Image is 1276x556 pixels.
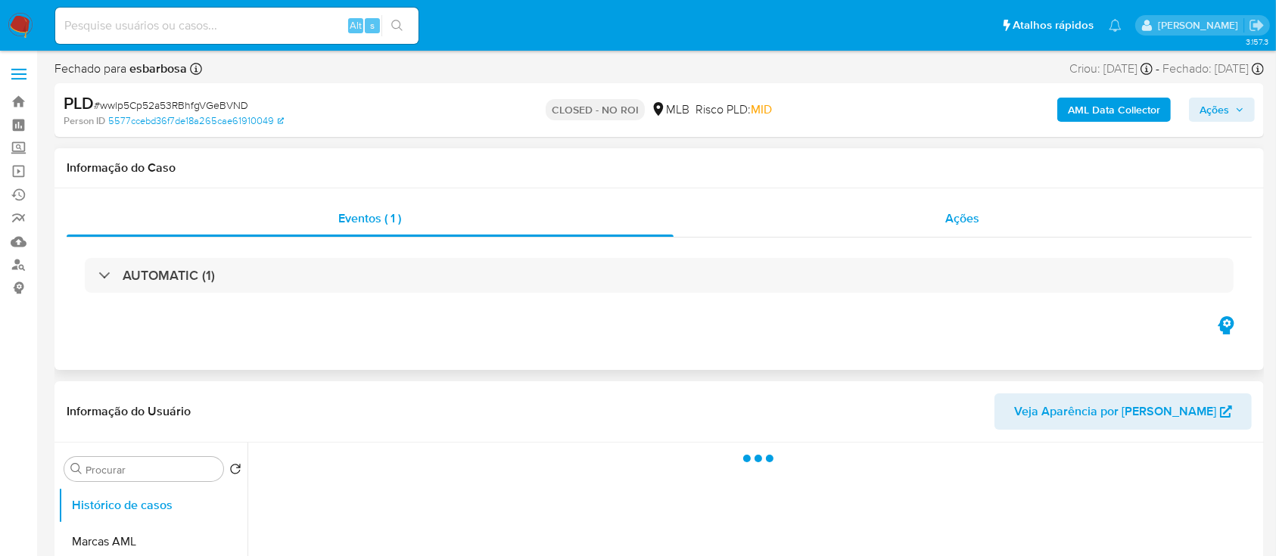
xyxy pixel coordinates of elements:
span: Fechado para [54,61,187,77]
a: 5577ccebd36f7de18a265cae61910049 [108,114,284,128]
button: Retornar ao pedido padrão [229,463,241,480]
div: Criou: [DATE] [1069,61,1153,77]
span: Risco PLD: [696,101,772,118]
button: Veja Aparência por [PERSON_NAME] [994,393,1252,430]
span: Atalhos rápidos [1013,17,1094,33]
div: AUTOMATIC (1) [85,258,1234,293]
span: Ações [1200,98,1229,122]
button: Procurar [70,463,82,475]
a: Notificações [1109,19,1122,32]
div: MLB [651,101,689,118]
h3: AUTOMATIC (1) [123,267,215,284]
span: # wwlp5Cp52a53RBhfgVGeBVND [94,98,248,113]
span: Veja Aparência por [PERSON_NAME] [1014,393,1216,430]
p: alessandra.barbosa@mercadopago.com [1158,18,1243,33]
b: esbarbosa [126,60,187,77]
button: search-icon [381,15,412,36]
a: Sair [1249,17,1265,33]
span: Ações [946,210,980,227]
b: PLD [64,91,94,115]
input: Procurar [86,463,217,477]
span: Eventos ( 1 ) [339,210,402,227]
span: Alt [350,18,362,33]
span: MID [751,101,772,118]
span: s [370,18,375,33]
b: AML Data Collector [1068,98,1160,122]
button: Ações [1189,98,1255,122]
span: - [1156,61,1159,77]
p: CLOSED - NO ROI [546,99,645,120]
button: Histórico de casos [58,487,247,523]
button: AML Data Collector [1057,98,1171,122]
h1: Informação do Caso [67,160,1252,175]
div: Fechado: [DATE] [1162,61,1264,77]
h1: Informação do Usuário [67,404,191,419]
b: Person ID [64,114,105,128]
input: Pesquise usuários ou casos... [55,16,419,36]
